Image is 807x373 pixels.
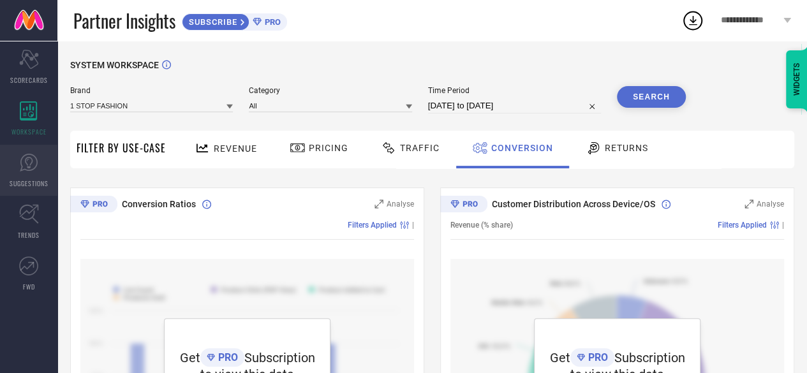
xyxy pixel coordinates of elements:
[70,86,233,95] span: Brand
[782,221,784,230] span: |
[77,140,166,156] span: Filter By Use-Case
[11,127,47,136] span: WORKSPACE
[70,60,159,70] span: SYSTEM WORKSPACE
[492,199,655,209] span: Customer Distribution Across Device/OS
[309,143,348,153] span: Pricing
[214,143,257,154] span: Revenue
[744,200,753,208] svg: Zoom
[215,351,238,363] span: PRO
[450,221,513,230] span: Revenue (% share)
[440,196,487,215] div: Premium
[681,9,704,32] div: Open download list
[23,282,35,291] span: FWD
[10,75,48,85] span: SCORECARDS
[387,200,414,208] span: Analyse
[262,17,281,27] span: PRO
[491,143,553,153] span: Conversion
[614,350,685,365] span: Subscription
[605,143,648,153] span: Returns
[617,86,686,108] button: Search
[412,221,414,230] span: |
[400,143,440,153] span: Traffic
[73,8,175,34] span: Partner Insights
[718,221,767,230] span: Filters Applied
[757,200,784,208] span: Analyse
[122,199,196,209] span: Conversion Ratios
[585,351,608,363] span: PRO
[249,86,411,95] span: Category
[428,98,601,113] input: Select time period
[182,10,287,31] a: SUBSCRIBEPRO
[18,230,40,240] span: TRENDS
[244,350,315,365] span: Subscription
[428,86,601,95] span: Time Period
[10,179,48,188] span: SUGGESTIONS
[348,221,397,230] span: Filters Applied
[70,196,117,215] div: Premium
[550,350,570,365] span: Get
[374,200,383,208] svg: Zoom
[180,350,200,365] span: Get
[182,17,241,27] span: SUBSCRIBE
